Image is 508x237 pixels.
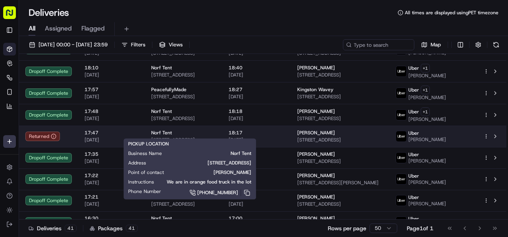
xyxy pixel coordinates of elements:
[421,107,430,116] button: +1
[297,72,383,78] span: [STREET_ADDRESS]
[75,115,127,122] span: API Documentation
[229,172,285,179] span: 17:52
[407,224,433,232] div: Page 1 of 1
[408,73,446,79] span: [PERSON_NAME]
[85,215,139,222] span: 16:30
[64,111,131,126] a: 💻API Documentation
[328,224,366,232] p: Rows per page
[408,173,419,179] span: Uber
[85,201,139,207] span: [DATE]
[408,216,419,222] span: Uber
[25,132,60,141] button: Returned
[229,130,285,136] span: 18:17
[128,179,154,185] span: Instructions
[229,137,285,143] span: [DATE]
[27,83,100,90] div: We're available if you need us!
[396,153,406,163] img: uber-new-logo.jpeg
[229,194,285,200] span: 17:51
[128,150,162,157] span: Business Name
[297,215,335,222] span: [PERSON_NAME]
[169,41,183,48] span: Views
[408,136,446,143] span: [PERSON_NAME]
[151,130,172,136] span: Norf Tent
[175,150,251,157] span: Norf Tent
[297,201,383,207] span: [STREET_ADDRESS]
[297,65,335,71] span: [PERSON_NAME]
[408,94,446,101] span: [PERSON_NAME]
[229,65,285,71] span: 18:40
[67,115,73,122] div: 💻
[5,111,64,126] a: 📗Knowledge Base
[27,75,130,83] div: Start new chat
[85,151,139,157] span: 17:35
[297,137,383,143] span: [STREET_ADDRESS]
[85,65,139,71] span: 18:10
[85,194,139,200] span: 17:21
[297,94,383,100] span: [STREET_ADDRESS]
[16,115,61,122] span: Knowledge Base
[151,115,216,122] span: [STREET_ADDRESS]
[151,108,172,115] span: Norf Tent
[297,115,383,122] span: [STREET_ADDRESS]
[151,215,172,222] span: Norf Tent
[343,39,414,50] input: Type to search
[128,169,164,176] span: Point of contact
[491,39,502,50] button: Refresh
[151,94,216,100] span: [STREET_ADDRESS]
[396,174,406,184] img: uber-new-logo.jpeg
[131,41,145,48] span: Filters
[85,108,139,115] span: 17:48
[128,141,169,147] span: PICKUP LOCATION
[297,151,335,157] span: [PERSON_NAME]
[85,86,139,93] span: 17:57
[408,151,419,158] span: Uber
[85,115,139,122] span: [DATE]
[128,188,161,195] span: Phone Number
[396,195,406,206] img: uber-new-logo.jpeg
[229,215,285,222] span: 17:00
[85,180,139,186] span: [DATE]
[408,130,419,136] span: Uber
[85,130,139,136] span: 17:47
[229,115,285,122] span: [DATE]
[81,24,105,33] span: Flagged
[156,39,186,50] button: Views
[408,109,419,115] span: Uber
[135,78,144,87] button: Start new chat
[229,108,285,115] span: 18:18
[151,72,216,78] span: [STREET_ADDRESS]
[56,134,96,140] a: Powered byPylon
[421,86,430,94] button: +1
[229,180,285,186] span: [DATE]
[85,137,139,143] span: [DATE]
[29,6,69,19] h1: Deliveries
[229,151,285,157] span: 18:05
[151,65,172,71] span: Norf Tent
[8,75,22,90] img: 1736555255976-a54dd68f-1ca7-489b-9aae-adbdc363a1c4
[431,41,441,48] span: Map
[128,160,146,166] span: Address
[297,158,383,164] span: [STREET_ADDRESS]
[21,51,143,59] input: Got a question? Start typing here...
[229,201,285,207] span: [DATE]
[197,189,238,196] span: [PHONE_NUMBER]
[29,24,35,33] span: All
[8,8,24,23] img: Nash
[85,72,139,78] span: [DATE]
[408,87,419,93] span: Uber
[177,169,251,176] span: [PERSON_NAME]
[8,115,14,122] div: 📗
[8,31,144,44] p: Welcome 👋
[25,39,111,50] button: [DATE] 00:00 - [DATE] 23:59
[85,172,139,179] span: 17:22
[408,65,419,71] span: Uber
[408,194,419,201] span: Uber
[421,64,430,73] button: +1
[396,66,406,76] img: uber-new-logo.jpeg
[151,137,216,143] span: [STREET_ADDRESS]
[408,179,446,185] span: [PERSON_NAME]
[85,94,139,100] span: [DATE]
[405,10,498,16] span: All times are displayed using PET timezone
[151,86,187,93] span: PeacefullyMade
